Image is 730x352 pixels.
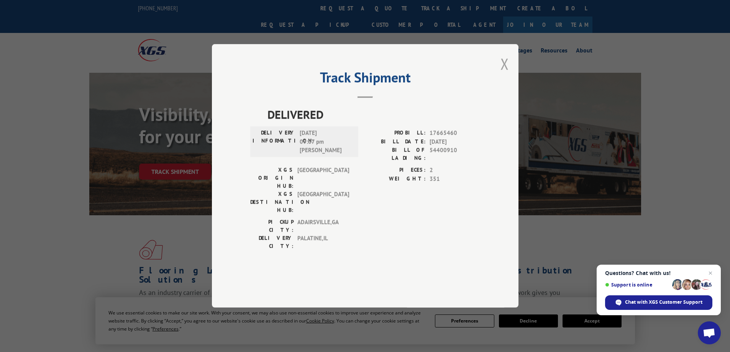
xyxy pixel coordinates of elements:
[297,190,349,214] span: [GEOGRAPHIC_DATA]
[250,190,294,214] label: XGS DESTINATION HUB:
[706,269,715,278] span: Close chat
[430,146,480,162] span: 54400910
[605,282,669,288] span: Support is online
[430,129,480,138] span: 17665460
[430,175,480,183] span: 351
[250,166,294,190] label: XGS ORIGIN HUB:
[365,129,426,138] label: PROBILL:
[365,175,426,183] label: WEIGHT:
[253,129,296,155] label: DELIVERY INFORMATION:
[297,166,349,190] span: [GEOGRAPHIC_DATA]
[250,234,294,250] label: DELIVERY CITY:
[250,72,480,87] h2: Track Shipment
[698,321,721,344] div: Open chat
[297,234,349,250] span: PALATINE , IL
[300,129,351,155] span: [DATE] 09:07 pm [PERSON_NAME]
[605,270,712,276] span: Questions? Chat with us!
[605,295,712,310] div: Chat with XGS Customer Support
[430,138,480,146] span: [DATE]
[500,54,509,74] button: Close modal
[297,218,349,234] span: ADAIRSVILLE , GA
[267,106,480,123] span: DELIVERED
[430,166,480,175] span: 2
[250,218,294,234] label: PICKUP CITY:
[365,146,426,162] label: BILL OF LADING:
[365,166,426,175] label: PIECES:
[625,299,702,306] span: Chat with XGS Customer Support
[365,138,426,146] label: BILL DATE:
